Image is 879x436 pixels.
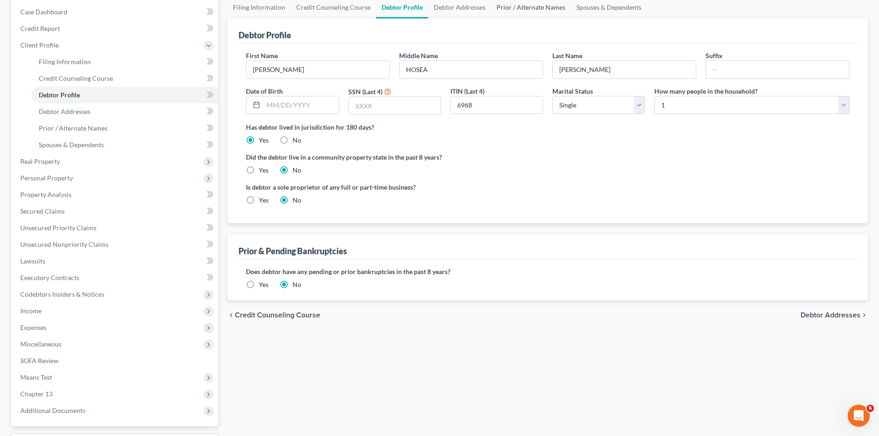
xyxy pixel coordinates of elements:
a: Credit Report [13,20,218,37]
label: Yes [259,166,269,175]
a: Unsecured Nonpriority Claims [13,236,218,253]
a: Spouses & Dependents [31,137,218,153]
a: Secured Claims [13,203,218,220]
input: -- [706,61,849,78]
a: Credit Counseling Course [31,70,218,87]
label: How many people in the household? [654,86,758,96]
span: Property Analysis [20,191,72,198]
span: Filing Information [39,58,91,66]
span: Credit Report [20,24,60,32]
a: Unsecured Priority Claims [13,220,218,236]
iframe: Intercom live chat [848,405,870,427]
label: No [293,196,301,205]
span: Credit Counseling Course [39,74,113,82]
span: Debtor Addresses [39,108,90,115]
span: Debtor Addresses [801,311,861,319]
a: Debtor Profile [31,87,218,103]
input: MM/DD/YYYY [263,96,338,114]
span: Codebtors Insiders & Notices [20,290,104,298]
input: XXXX [451,96,543,114]
input: -- [553,61,696,78]
label: Yes [259,196,269,205]
span: Lawsuits [20,257,45,265]
label: Is debtor a sole proprietor of any full or part-time business? [246,182,543,192]
span: Personal Property [20,174,73,182]
span: Miscellaneous [20,340,61,348]
a: Debtor Addresses [31,103,218,120]
span: Spouses & Dependents [39,141,104,149]
label: SSN (Last 4) [348,87,383,96]
label: First Name [246,51,278,60]
span: SOFA Review [20,357,59,364]
label: Does debtor have any pending or prior bankruptcies in the past 8 years? [246,267,849,276]
span: Executory Contracts [20,274,79,281]
label: Did the debtor live in a community property state in the past 8 years? [246,152,849,162]
span: Additional Documents [20,406,85,414]
div: Prior & Pending Bankruptcies [239,245,347,257]
input: -- [246,61,389,78]
label: No [293,280,301,289]
span: Debtor Profile [39,91,80,99]
i: chevron_right [861,311,868,319]
a: Executory Contracts [13,269,218,286]
button: chevron_left Credit Counseling Course [227,311,320,319]
button: Debtor Addresses chevron_right [801,311,868,319]
span: Income [20,307,42,315]
label: ITIN (Last 4) [450,86,484,96]
span: Unsecured Nonpriority Claims [20,240,108,248]
a: Prior / Alternate Names [31,120,218,137]
span: Chapter 13 [20,390,53,398]
span: Unsecured Priority Claims [20,224,96,232]
i: chevron_left [227,311,235,319]
label: No [293,136,301,145]
label: Middle Name [399,51,438,60]
span: Prior / Alternate Names [39,124,108,132]
span: Credit Counseling Course [235,311,320,319]
div: Debtor Profile [239,30,291,41]
label: Last Name [552,51,582,60]
span: Client Profile [20,41,59,49]
label: No [293,166,301,175]
label: Yes [259,136,269,145]
a: Property Analysis [13,186,218,203]
label: Marital Status [552,86,593,96]
span: 6 [867,405,874,412]
a: Case Dashboard [13,4,218,20]
input: XXXX [349,97,441,114]
a: SOFA Review [13,352,218,369]
label: Suffix [706,51,723,60]
label: Yes [259,280,269,289]
span: Case Dashboard [20,8,67,16]
input: M.I [400,61,543,78]
span: Means Test [20,373,52,381]
label: Date of Birth [246,86,283,96]
a: Lawsuits [13,253,218,269]
span: Secured Claims [20,207,65,215]
span: Expenses [20,323,47,331]
span: Real Property [20,157,60,165]
a: Filing Information [31,54,218,70]
label: Has debtor lived in jurisdiction for 180 days? [246,122,849,132]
